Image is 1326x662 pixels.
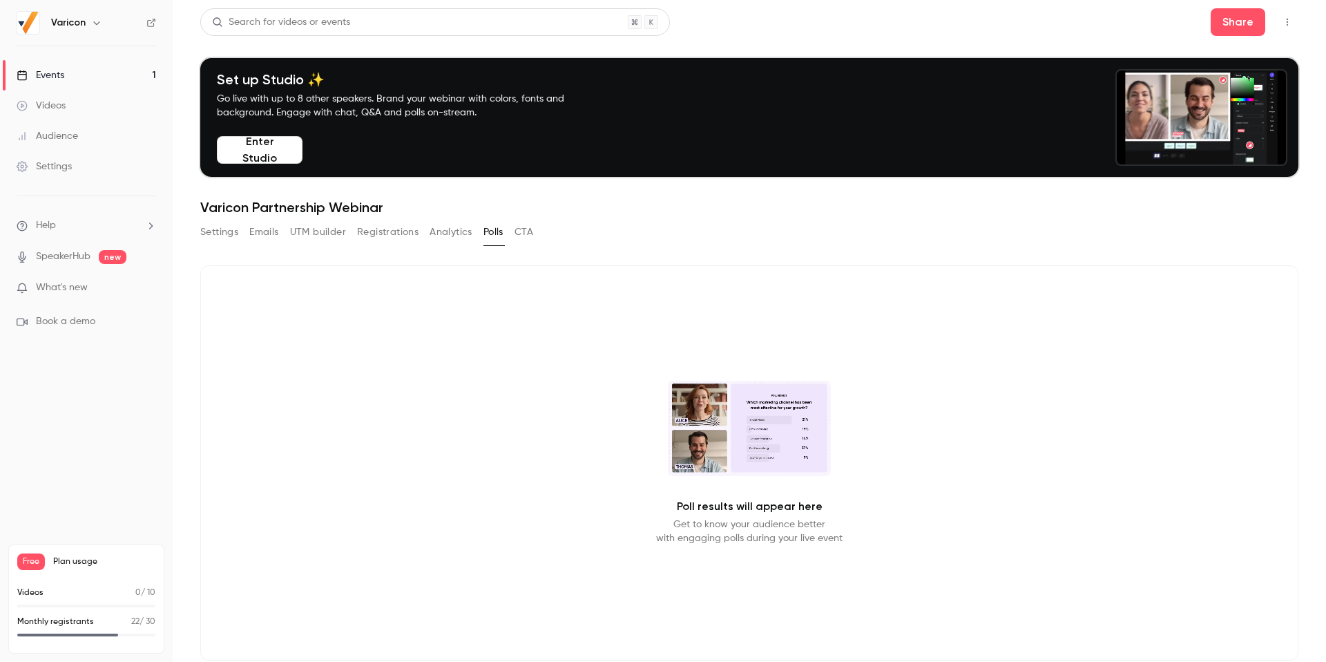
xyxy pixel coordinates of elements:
button: Settings [200,221,238,243]
li: help-dropdown-opener [17,218,156,233]
div: Audience [17,129,78,143]
p: Monthly registrants [17,616,94,628]
p: Get to know your audience better with engaging polls during your live event [656,518,843,545]
h1: Varicon Partnership Webinar [200,199,1298,216]
p: / 10 [135,587,155,599]
a: SpeakerHub [36,249,90,264]
h4: Set up Studio ✨ [217,71,597,88]
p: Videos [17,587,44,599]
div: Settings [17,160,72,173]
span: What's new [36,281,88,295]
span: Free [17,554,45,570]
p: Go live with up to 8 other speakers. Brand your webinar with colors, fonts and background. Engage... [217,92,597,120]
button: Polls [483,221,503,243]
span: Help [36,218,56,233]
span: 22 [131,618,140,626]
button: Emails [249,221,278,243]
p: Poll results will appear here [677,498,823,515]
button: Analytics [430,221,472,243]
h6: Varicon [51,16,86,30]
button: Enter Studio [217,136,302,164]
span: new [99,250,126,264]
p: / 30 [131,616,155,628]
span: Book a demo [36,314,95,329]
img: Varicon [17,12,39,34]
button: Registrations [357,221,419,243]
button: Share [1211,8,1265,36]
iframe: Noticeable Trigger [140,282,156,294]
div: Videos [17,99,66,113]
div: Events [17,68,64,82]
button: UTM builder [290,221,346,243]
button: CTA [515,221,533,243]
span: Plan usage [53,556,155,567]
span: 0 [135,589,141,597]
div: Search for videos or events [212,15,350,30]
